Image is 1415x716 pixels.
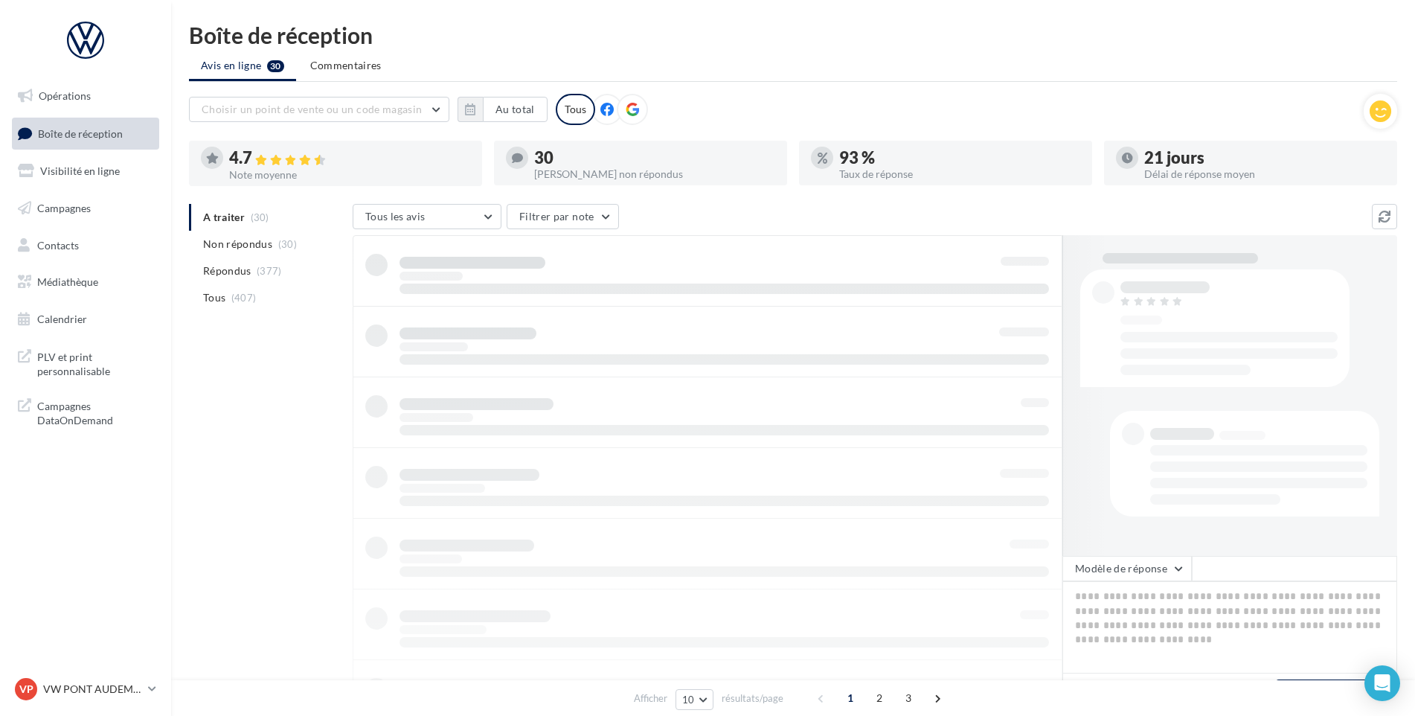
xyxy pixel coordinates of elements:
[9,390,162,434] a: Campagnes DataOnDemand
[278,238,297,250] span: (30)
[9,193,162,224] a: Campagnes
[189,97,449,122] button: Choisir un point de vente ou un code magasin
[458,97,548,122] button: Au total
[9,230,162,261] a: Contacts
[534,150,775,166] div: 30
[39,89,91,102] span: Opérations
[556,94,595,125] div: Tous
[9,118,162,150] a: Boîte de réception
[203,290,225,305] span: Tous
[203,263,251,278] span: Répondus
[12,675,159,703] a: VP VW PONT AUDEMER
[365,210,426,223] span: Tous les avis
[203,237,272,252] span: Non répondus
[229,150,470,167] div: 4.7
[19,682,33,697] span: VP
[43,682,142,697] p: VW PONT AUDEMER
[1144,150,1385,166] div: 21 jours
[38,127,123,139] span: Boîte de réception
[37,275,98,288] span: Médiathèque
[507,204,619,229] button: Filtrer par note
[353,204,501,229] button: Tous les avis
[896,686,920,710] span: 3
[189,24,1397,46] div: Boîte de réception
[231,292,257,304] span: (407)
[9,80,162,112] a: Opérations
[682,694,695,706] span: 10
[37,347,153,379] span: PLV et print personnalisable
[1144,169,1385,179] div: Délai de réponse moyen
[37,313,87,325] span: Calendrier
[676,689,713,710] button: 10
[839,150,1080,166] div: 93 %
[534,169,775,179] div: [PERSON_NAME] non répondus
[9,341,162,385] a: PLV et print personnalisable
[9,304,162,335] a: Calendrier
[310,59,382,71] span: Commentaires
[634,691,667,706] span: Afficher
[9,156,162,187] a: Visibilité en ligne
[722,691,783,706] span: résultats/page
[9,266,162,298] a: Médiathèque
[1364,665,1400,701] div: Open Intercom Messenger
[867,686,891,710] span: 2
[37,202,91,214] span: Campagnes
[229,170,470,180] div: Note moyenne
[40,164,120,177] span: Visibilité en ligne
[839,169,1080,179] div: Taux de réponse
[37,396,153,428] span: Campagnes DataOnDemand
[202,103,422,115] span: Choisir un point de vente ou un code magasin
[483,97,548,122] button: Au total
[37,238,79,251] span: Contacts
[1062,556,1192,581] button: Modèle de réponse
[838,686,862,710] span: 1
[257,265,282,277] span: (377)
